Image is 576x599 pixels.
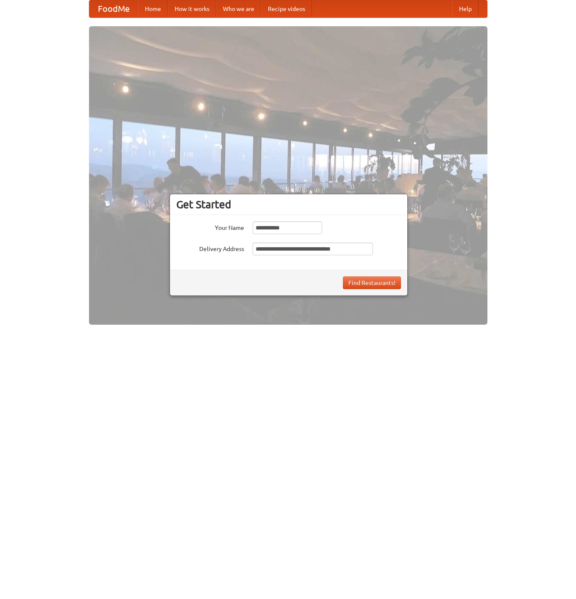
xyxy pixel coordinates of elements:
a: FoodMe [89,0,138,17]
a: Who we are [216,0,261,17]
label: Delivery Address [176,243,244,253]
h3: Get Started [176,198,401,211]
label: Your Name [176,221,244,232]
a: Help [452,0,479,17]
button: Find Restaurants! [343,276,401,289]
a: Home [138,0,168,17]
a: Recipe videos [261,0,312,17]
a: How it works [168,0,216,17]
